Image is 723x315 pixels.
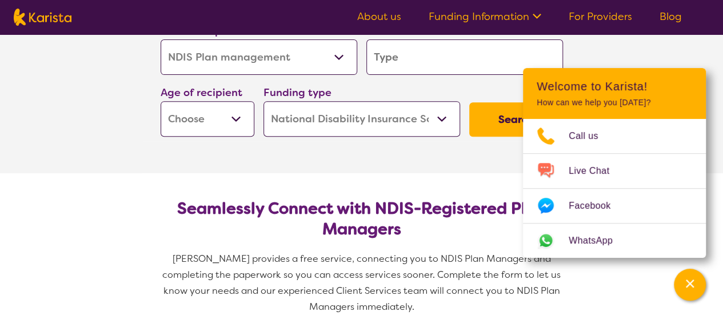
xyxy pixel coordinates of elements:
a: About us [357,10,401,23]
span: Call us [569,127,612,145]
p: How can we help you [DATE]? [537,98,692,107]
span: WhatsApp [569,232,626,249]
a: For Providers [569,10,632,23]
img: Karista logo [14,9,71,26]
span: Live Chat [569,162,623,180]
div: Channel Menu [523,68,706,258]
span: Facebook [569,197,624,214]
span: [PERSON_NAME] provides a free service, connecting you to NDIS Plan Managers and completing the pa... [162,253,563,313]
a: Blog [660,10,682,23]
button: Channel Menu [674,269,706,301]
ul: Choose channel [523,119,706,258]
a: Web link opens in a new tab. [523,224,706,258]
a: Funding Information [429,10,541,23]
button: Search [469,102,563,137]
label: Funding type [263,86,331,99]
label: Age of recipient [161,86,242,99]
h2: Welcome to Karista! [537,79,692,93]
h2: Seamlessly Connect with NDIS-Registered Plan Managers [170,198,554,240]
input: Type [366,39,563,75]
